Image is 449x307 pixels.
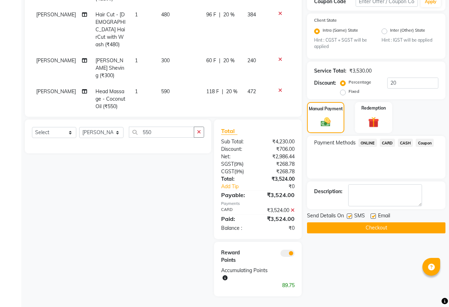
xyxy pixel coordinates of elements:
[226,88,237,95] span: 20 %
[365,116,382,129] img: _gift.svg
[314,79,336,87] div: Discount:
[307,222,445,233] button: Checkout
[222,88,223,95] span: |
[161,57,170,64] span: 300
[129,127,194,138] input: Search
[314,139,356,147] span: Payment Methods
[36,88,76,95] span: [PERSON_NAME]
[390,27,425,36] label: Inter (Other) State
[223,57,235,64] span: 20 %
[216,224,258,232] div: Balance :
[309,106,343,112] label: Manual Payment
[221,161,234,167] span: SGST
[216,168,258,175] div: ( )
[323,27,358,36] label: Intra (Same) State
[216,249,258,264] div: Reward Points
[135,11,138,18] span: 1
[416,139,434,147] span: Coupon
[161,11,170,18] span: 480
[307,212,344,221] span: Send Details On
[95,57,124,79] span: [PERSON_NAME] Sheving (₹300)
[247,57,256,64] span: 240
[221,127,237,135] span: Total
[216,153,258,160] div: Net:
[318,116,334,128] img: _cash.svg
[354,212,365,221] span: SMS
[380,139,395,147] span: CARD
[216,267,279,282] div: Accumulating Points
[314,37,371,50] small: Hint : CGST + SGST will be applied
[361,105,386,111] label: Redemption
[216,282,300,289] div: 89.75
[216,145,258,153] div: Discount:
[236,169,242,174] span: 9%
[258,145,300,153] div: ₹706.00
[216,215,258,223] div: Paid:
[95,88,125,110] span: Head Massage - Coconut Oil (₹550)
[398,139,413,147] span: CASH
[247,11,256,18] span: 384
[358,139,377,147] span: ONLINE
[258,224,300,232] div: ₹0
[219,11,220,18] span: |
[206,11,216,18] span: 96 F
[135,57,138,64] span: 1
[258,153,300,160] div: ₹2,986.44
[314,67,346,75] div: Service Total:
[216,138,258,145] div: Sub Total:
[216,160,258,168] div: ( )
[161,88,170,95] span: 590
[36,57,76,64] span: [PERSON_NAME]
[258,168,300,175] div: ₹268.78
[378,212,390,221] span: Email
[221,168,234,175] span: CGST
[223,11,235,18] span: 20 %
[235,161,242,167] span: 9%
[258,207,300,214] div: ₹3,524.00
[221,201,295,207] div: Payments
[206,88,219,95] span: 118 F
[216,175,258,183] div: Total:
[95,11,126,48] span: Hair Cut - [DEMOGRAPHIC_DATA] HairCut with Wash (₹480)
[349,79,371,85] label: Percentage
[36,11,76,18] span: [PERSON_NAME]
[258,138,300,145] div: ₹4,230.00
[216,207,258,214] div: CARD
[258,175,300,183] div: ₹3,524.00
[216,191,258,199] div: Payable:
[349,88,359,95] label: Fixed
[265,183,300,190] div: ₹0
[247,88,256,95] span: 472
[258,191,300,199] div: ₹3,524.00
[314,17,337,23] label: Client State
[258,160,300,168] div: ₹268.78
[258,215,300,223] div: ₹3,524.00
[216,183,265,190] a: Add Tip
[314,188,343,195] div: Description:
[206,57,216,64] span: 60 F
[135,88,138,95] span: 1
[382,37,438,43] small: Hint : IGST will be applied
[349,67,372,75] div: ₹3,530.00
[219,57,220,64] span: |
